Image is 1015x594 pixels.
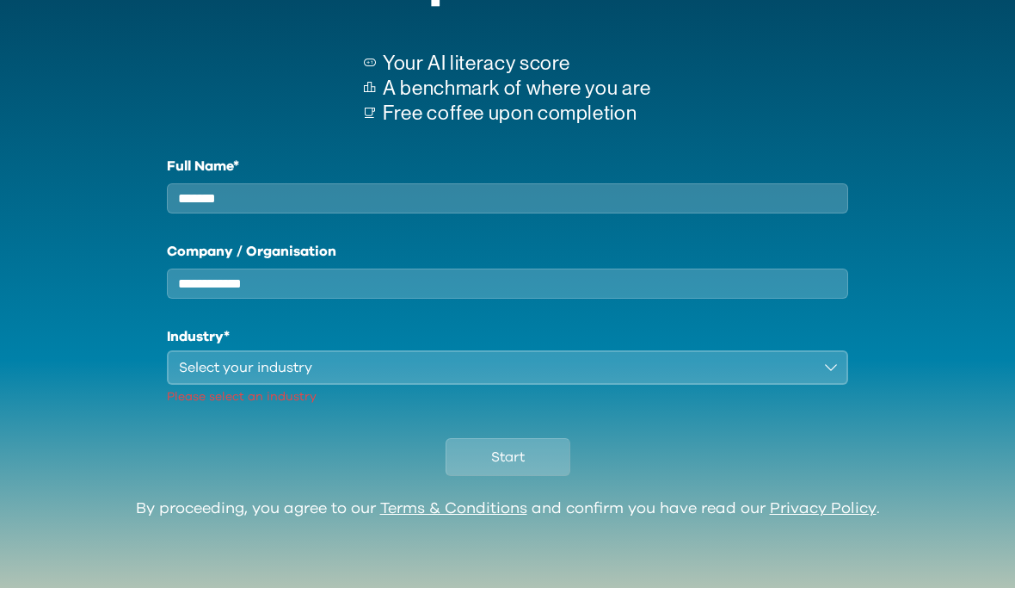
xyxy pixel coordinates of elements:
span: Start [491,453,525,473]
a: Privacy Policy [770,507,877,523]
label: Full Name* [167,162,848,183]
p: Please select an industry [167,394,848,411]
p: A benchmark of where you are [383,82,651,107]
div: Select your industry [179,363,812,384]
p: Free coffee upon completion [383,107,651,132]
h1: Industry* [167,332,848,353]
p: Your AI literacy score [383,57,651,82]
button: Select your industry [167,356,848,391]
button: Start [446,444,570,482]
label: Company / Organisation [167,247,848,268]
div: By proceeding, you agree to our and confirm you have read our . [136,506,880,525]
a: Terms & Conditions [380,507,527,523]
